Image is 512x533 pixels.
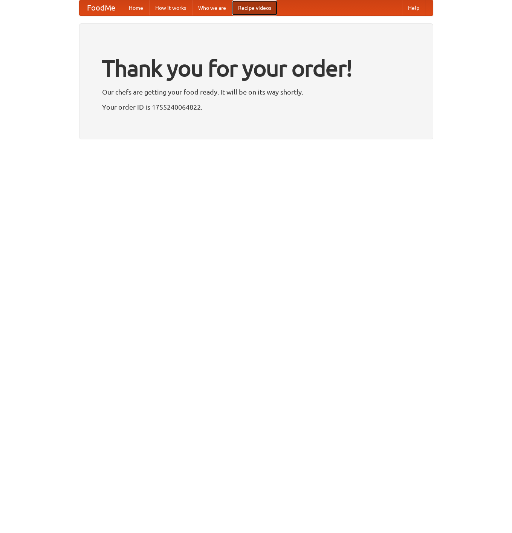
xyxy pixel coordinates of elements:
[79,0,123,15] a: FoodMe
[102,86,410,98] p: Our chefs are getting your food ready. It will be on its way shortly.
[102,50,410,86] h1: Thank you for your order!
[102,101,410,113] p: Your order ID is 1755240064822.
[232,0,277,15] a: Recipe videos
[123,0,149,15] a: Home
[402,0,425,15] a: Help
[192,0,232,15] a: Who we are
[149,0,192,15] a: How it works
